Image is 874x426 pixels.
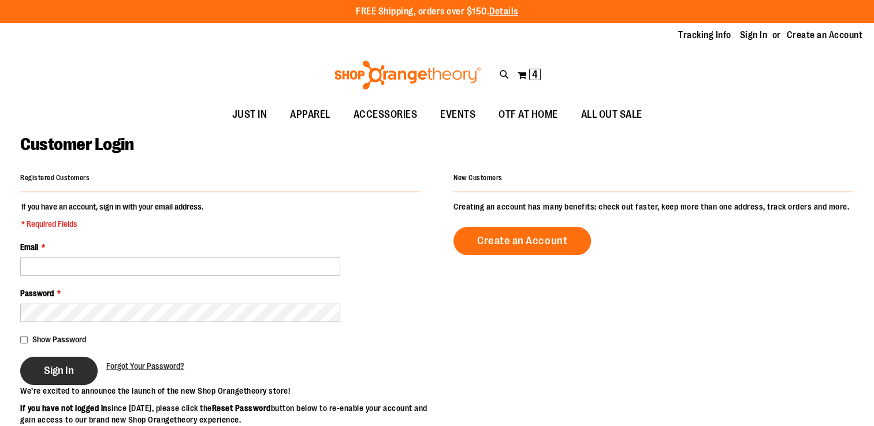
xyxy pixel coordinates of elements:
a: Create an Account [453,227,591,255]
span: ALL OUT SALE [581,102,642,128]
a: Tracking Info [678,29,731,42]
p: We’re excited to announce the launch of the new Shop Orangetheory store! [20,385,437,397]
span: EVENTS [440,102,475,128]
strong: If you have not logged in [20,403,107,413]
span: APPAREL [290,102,330,128]
button: Sign In [20,357,98,385]
p: Creating an account has many benefits: check out faster, keep more than one address, track orders... [453,201,854,212]
a: Sign In [740,29,768,42]
span: Create an Account [477,234,567,247]
p: since [DATE], please click the button below to re-enable your account and gain access to our bran... [20,402,437,425]
span: Email [20,242,38,252]
legend: If you have an account, sign in with your email address. [20,201,204,230]
span: * Required Fields [21,218,203,230]
span: Customer Login [20,134,133,154]
span: 4 [532,69,538,80]
strong: Registered Customers [20,174,90,182]
span: JUST IN [232,102,267,128]
p: FREE Shipping, orders over $150. [356,5,518,18]
strong: Reset Password [212,403,271,413]
span: OTF AT HOME [499,102,558,128]
span: ACCESSORIES [354,102,418,128]
a: Create an Account [787,29,863,42]
span: Show Password [32,335,86,344]
a: Details [489,6,518,17]
a: Forgot Your Password? [106,360,184,372]
strong: New Customers [453,174,503,182]
span: Password [20,289,54,298]
span: Forgot Your Password? [106,361,184,371]
img: Shop Orangetheory [333,61,482,89]
span: Sign In [44,364,74,377]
